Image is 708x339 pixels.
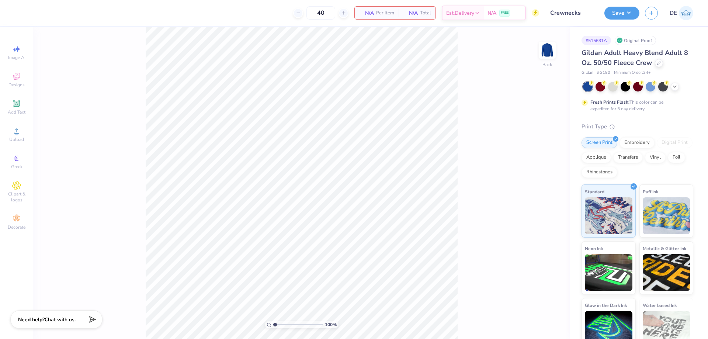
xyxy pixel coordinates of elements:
[306,6,335,20] input: – –
[615,36,656,45] div: Original Proof
[376,9,394,17] span: Per Item
[582,167,617,178] div: Rhinestones
[582,137,617,148] div: Screen Print
[8,82,25,88] span: Designs
[590,99,681,112] div: This color can be expedited for 5 day delivery.
[540,43,555,58] img: Back
[670,6,693,20] a: DE
[582,122,693,131] div: Print Type
[657,137,693,148] div: Digital Print
[545,6,599,20] input: Untitled Design
[18,316,45,323] strong: Need help?
[643,197,690,234] img: Puff Ink
[645,152,666,163] div: Vinyl
[403,9,418,17] span: N/A
[9,136,24,142] span: Upload
[590,99,629,105] strong: Fresh Prints Flash:
[585,197,632,234] img: Standard
[501,10,509,15] span: FREE
[585,301,627,309] span: Glow in the Dark Ink
[585,188,604,196] span: Standard
[11,164,22,170] span: Greek
[8,109,25,115] span: Add Text
[487,9,496,17] span: N/A
[582,152,611,163] div: Applique
[643,245,686,252] span: Metallic & Glitter Ink
[604,7,639,20] button: Save
[643,188,658,196] span: Puff Ink
[670,9,677,17] span: DE
[446,9,474,17] span: Est. Delivery
[582,36,611,45] div: # 515631A
[359,9,374,17] span: N/A
[614,70,651,76] span: Minimum Order: 24 +
[8,224,25,230] span: Decorate
[597,70,610,76] span: # G180
[582,48,688,67] span: Gildan Adult Heavy Blend Adult 8 Oz. 50/50 Fleece Crew
[45,316,76,323] span: Chat with us.
[643,254,690,291] img: Metallic & Glitter Ink
[325,321,337,328] span: 100 %
[582,70,593,76] span: Gildan
[8,55,25,60] span: Image AI
[4,191,29,203] span: Clipart & logos
[613,152,643,163] div: Transfers
[619,137,655,148] div: Embroidery
[585,245,603,252] span: Neon Ink
[420,9,431,17] span: Total
[668,152,685,163] div: Foil
[643,301,677,309] span: Water based Ink
[679,6,693,20] img: Djian Evardoni
[585,254,632,291] img: Neon Ink
[542,61,552,68] div: Back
